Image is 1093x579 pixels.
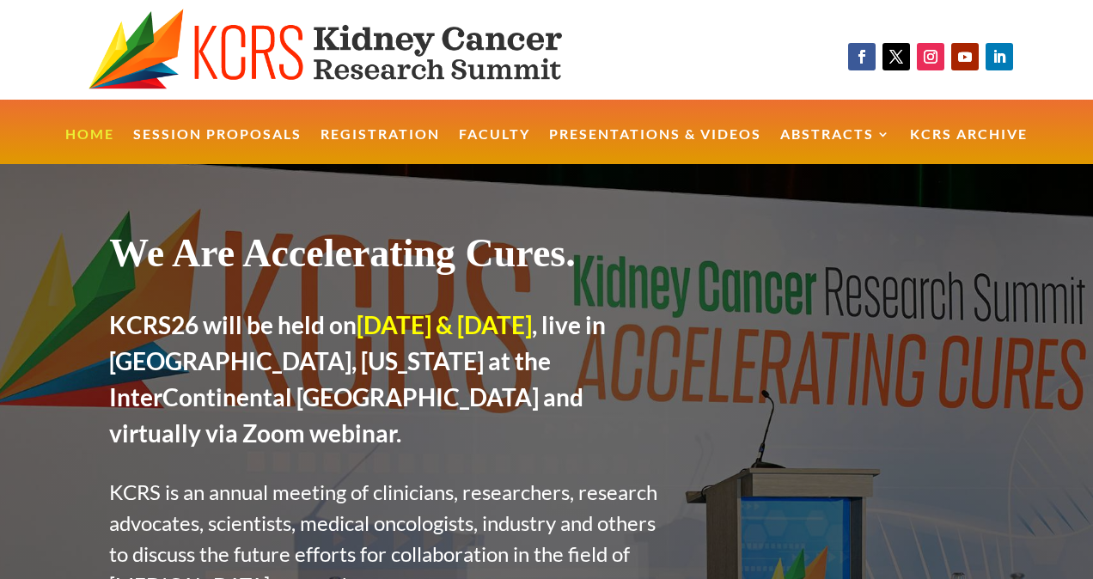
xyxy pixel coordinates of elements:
a: Home [65,128,114,165]
a: Follow on X [882,43,910,70]
img: KCRS generic logo wide [89,9,620,91]
a: Presentations & Videos [549,128,761,165]
a: Follow on Facebook [848,43,876,70]
h1: We Are Accelerating Cures. [109,229,676,285]
a: Abstracts [780,128,891,165]
a: Follow on Instagram [917,43,944,70]
h2: KCRS26 will be held on , live in [GEOGRAPHIC_DATA], [US_STATE] at the InterContinental [GEOGRAPHI... [109,307,676,460]
a: Follow on LinkedIn [986,43,1013,70]
span: [DATE] & [DATE] [357,310,532,339]
a: Follow on Youtube [951,43,979,70]
a: KCRS Archive [910,128,1028,165]
a: Registration [321,128,440,165]
a: Faculty [459,128,530,165]
a: Session Proposals [133,128,302,165]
